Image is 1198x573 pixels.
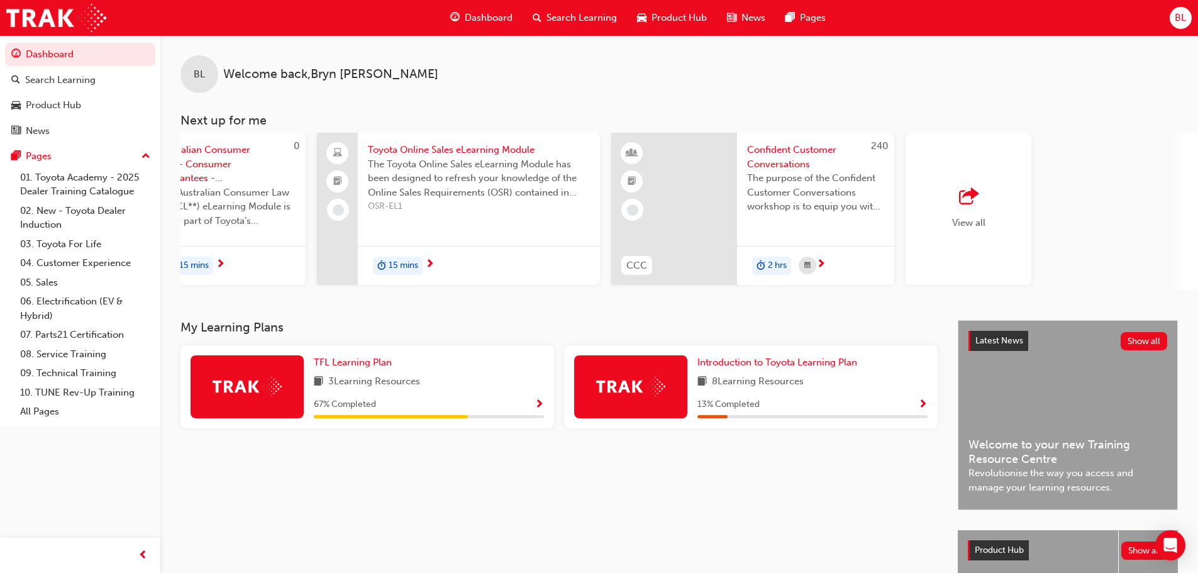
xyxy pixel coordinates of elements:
[1121,542,1168,560] button: Show all
[179,259,209,273] span: 15 mins
[918,399,928,411] span: Show Progress
[627,204,638,216] span: learningRecordVerb_NONE-icon
[368,143,590,157] span: Toyota Online Sales eLearning Module
[160,113,1198,128] h3: Next up for me
[768,259,787,273] span: 2 hrs
[918,397,928,413] button: Show Progress
[5,40,155,145] button: DashboardSearch LearningProduct HubNews
[5,145,155,168] button: Pages
[15,364,155,383] a: 09. Technical Training
[968,331,1167,351] a: Latest NewsShow all
[627,5,717,31] a: car-iconProduct Hub
[450,10,460,26] span: guage-icon
[816,259,826,270] span: next-icon
[15,402,155,421] a: All Pages
[180,320,938,335] h3: My Learning Plans
[15,201,155,235] a: 02. New - Toyota Dealer Induction
[959,188,978,206] span: outbound-icon
[697,398,760,412] span: 13 % Completed
[15,345,155,364] a: 08. Service Training
[314,357,392,368] span: TFL Learning Plan
[1170,7,1192,29] button: BL
[328,374,420,390] span: 3 Learning Resources
[968,540,1168,560] a: Product HubShow all
[440,5,523,31] a: guage-iconDashboard
[158,143,296,186] span: Australian Consumer Law - Consumer Guarantees - eLearning module
[25,73,96,87] div: Search Learning
[15,325,155,345] a: 07. Parts21 Certification
[465,11,513,25] span: Dashboard
[26,124,50,138] div: News
[138,548,148,564] span: prev-icon
[333,145,342,162] span: laptop-icon
[15,383,155,403] a: 10. TUNE Rev-Up Training
[11,75,20,86] span: search-icon
[906,133,1189,290] button: View all
[314,355,397,370] a: TFL Learning Plan
[628,174,636,190] span: booktick-icon
[5,94,155,117] a: Product Hub
[317,133,600,285] a: Toyota Online Sales eLearning ModuleThe Toyota Online Sales eLearning Module has been designed to...
[1175,11,1186,25] span: BL
[26,149,52,164] div: Pages
[216,259,225,270] span: next-icon
[652,11,707,25] span: Product Hub
[800,11,826,25] span: Pages
[747,171,884,214] span: The purpose of the Confident Customer Conversations workshop is to equip you with tools to commun...
[958,320,1178,510] a: Latest NewsShow allWelcome to your new Training Resource CentreRevolutionise the way you access a...
[11,126,21,137] span: news-icon
[628,145,636,162] span: learningResourceType_INSTRUCTOR_LED-icon
[871,140,888,152] span: 240
[611,133,894,285] a: 240CCCConfident Customer ConversationsThe purpose of the Confident Customer Conversations worksho...
[5,120,155,143] a: News
[368,199,590,214] span: OSR-EL1
[546,11,617,25] span: Search Learning
[314,398,376,412] span: 67 % Completed
[5,43,155,66] a: Dashboard
[804,258,811,274] span: calendar-icon
[626,259,647,273] span: CCC
[425,259,435,270] span: next-icon
[15,292,155,325] a: 06. Electrification (EV & Hybrid)
[389,259,418,273] span: 15 mins
[741,11,765,25] span: News
[15,273,155,292] a: 05. Sales
[596,377,665,396] img: Trak
[15,253,155,273] a: 04. Customer Experience
[368,157,590,200] span: The Toyota Online Sales eLearning Module has been designed to refresh your knowledge of the Onlin...
[535,397,544,413] button: Show Progress
[5,69,155,92] a: Search Learning
[775,5,836,31] a: pages-iconPages
[333,174,342,190] span: booktick-icon
[11,100,21,111] span: car-icon
[15,235,155,254] a: 03. Toyota For Life
[15,168,155,201] a: 01. Toyota Academy - 2025 Dealer Training Catalogue
[975,545,1024,555] span: Product Hub
[158,186,296,228] span: The Australian Consumer Law (**ACL**) eLearning Module is a key part of Toyota’s compliance progr...
[333,204,344,216] span: learningRecordVerb_NONE-icon
[26,98,81,113] div: Product Hub
[785,10,795,26] span: pages-icon
[213,377,282,396] img: Trak
[314,374,323,390] span: book-icon
[757,258,765,274] span: duration-icon
[294,140,299,152] span: 0
[11,49,21,60] span: guage-icon
[1155,530,1185,560] div: Open Intercom Messenger
[141,148,150,165] span: up-icon
[11,151,21,162] span: pages-icon
[717,5,775,31] a: news-iconNews
[6,4,106,32] img: Trak
[377,258,386,274] span: duration-icon
[747,143,884,171] span: Confident Customer Conversations
[1121,332,1168,350] button: Show all
[712,374,804,390] span: 8 Learning Resources
[533,10,541,26] span: search-icon
[968,466,1167,494] span: Revolutionise the way you access and manage your learning resources.
[952,217,985,228] span: View all
[697,374,707,390] span: book-icon
[727,10,736,26] span: news-icon
[637,10,646,26] span: car-icon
